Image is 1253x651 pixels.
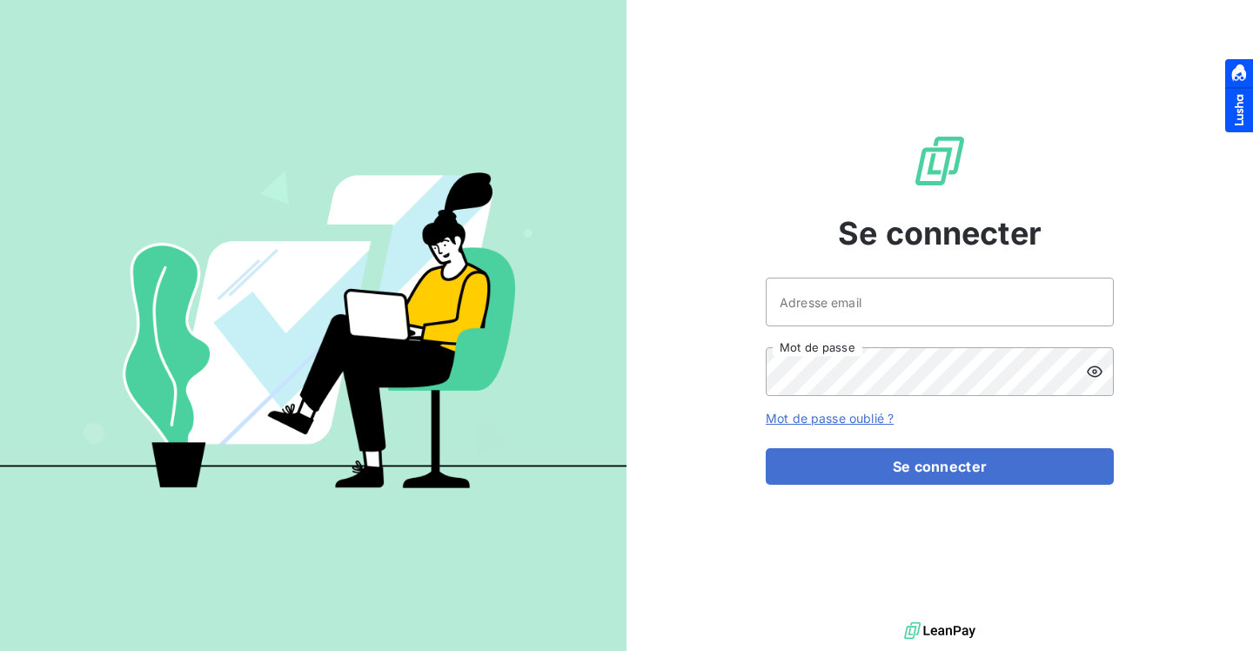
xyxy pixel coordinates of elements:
[766,448,1114,485] button: Se connecter
[904,618,975,644] img: logo
[766,411,894,426] a: Mot de passe oublié ?
[838,210,1042,257] span: Se connecter
[912,133,968,189] img: Logo LeanPay
[766,278,1114,326] input: placeholder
